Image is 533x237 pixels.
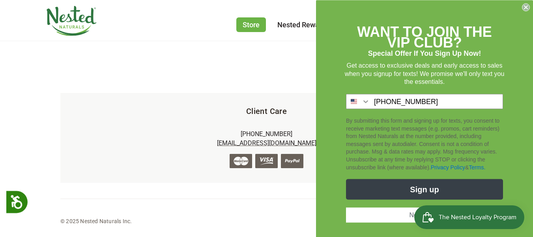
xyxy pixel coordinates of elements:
[414,205,525,229] iframe: Button to open loyalty program pop-up
[346,179,503,200] button: Sign up
[370,95,503,109] input: Phone Number
[236,17,266,32] a: Store
[73,106,460,117] h5: Client Care
[346,95,370,109] button: Search Countries
[345,62,505,85] span: Get access to exclusive deals and early access to sales when you signup for texts! We promise we'...
[46,6,97,36] img: Nested Naturals
[522,3,530,11] button: Close dialog
[357,23,492,51] span: WANT TO JOIN THE VIP CLUB?
[469,164,485,170] a: Terms.
[351,99,357,105] img: United States
[241,130,292,138] a: [PHONE_NUMBER]
[368,49,481,57] span: Special Offer If You Sign Up Now!
[277,21,329,29] a: Nested Rewards
[60,216,132,226] div: © 2025 Nested Naturals Inc.
[217,139,316,147] a: [EMAIL_ADDRESS][DOMAIN_NAME]
[431,164,465,170] a: Privacy Policy
[230,154,303,168] img: credit-cards.png
[346,117,503,171] p: By submitting this form and signing up for texts, you consent to receive marketing text messages ...
[346,208,503,223] button: No Thanks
